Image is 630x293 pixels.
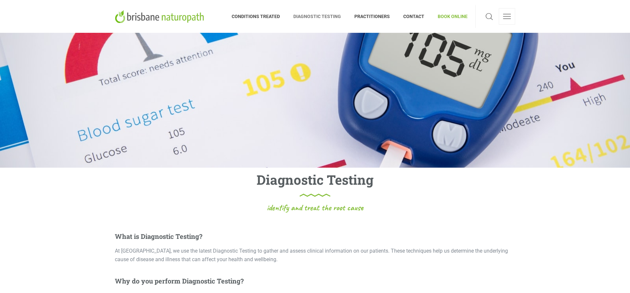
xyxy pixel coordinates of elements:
a: BOOK ONLINE [431,5,468,28]
img: Brisbane Naturopath [115,10,206,23]
span: CONTACT [397,11,431,22]
a: DIAGNOSTIC TESTING [287,5,348,28]
a: Brisbane Naturopath [115,5,206,28]
h5: What is Diagnostic Testing? [115,232,515,240]
span: identify and treat the root cause [267,203,363,212]
span: PRACTITIONERS [348,11,397,22]
a: Search [484,8,495,25]
span: CONDITIONS TREATED [232,11,287,22]
h5: Why do you perform Diagnostic Testing? [115,277,515,285]
h1: Diagnostic Testing [257,171,373,197]
a: CONDITIONS TREATED [232,5,287,28]
a: CONTACT [397,5,431,28]
p: At [GEOGRAPHIC_DATA], we use the latest Diagnostic Testing to gather and assess clinical informat... [115,247,515,263]
a: PRACTITIONERS [348,5,397,28]
span: DIAGNOSTIC TESTING [287,11,348,22]
span: BOOK ONLINE [431,11,468,22]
